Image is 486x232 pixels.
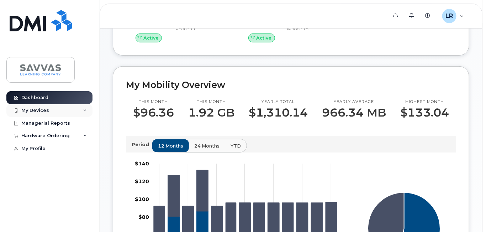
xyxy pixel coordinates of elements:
[143,35,159,41] span: Active
[133,99,174,105] p: This month
[126,79,456,90] h2: My Mobility Overview
[287,26,340,32] div: iPhone 15
[400,99,449,105] p: Highest month
[400,106,449,119] p: $133.04
[322,99,386,105] p: Yearly average
[194,143,220,149] span: 24 months
[135,196,149,202] tspan: $100
[437,9,469,23] div: Lisa Riebe
[249,106,308,119] p: $1,310.14
[257,35,272,41] span: Active
[322,106,386,119] p: 966.34 MB
[455,201,481,227] iframe: Messenger Launcher
[174,26,227,32] div: iPhone 11
[138,214,149,220] tspan: $80
[445,12,453,20] span: LR
[133,106,174,119] p: $96.36
[231,143,241,149] span: YTD
[132,141,152,148] p: Period
[188,99,234,105] p: This month
[135,160,149,167] tspan: $140
[249,99,308,105] p: Yearly total
[135,178,149,185] tspan: $120
[188,106,234,119] p: 1.92 GB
